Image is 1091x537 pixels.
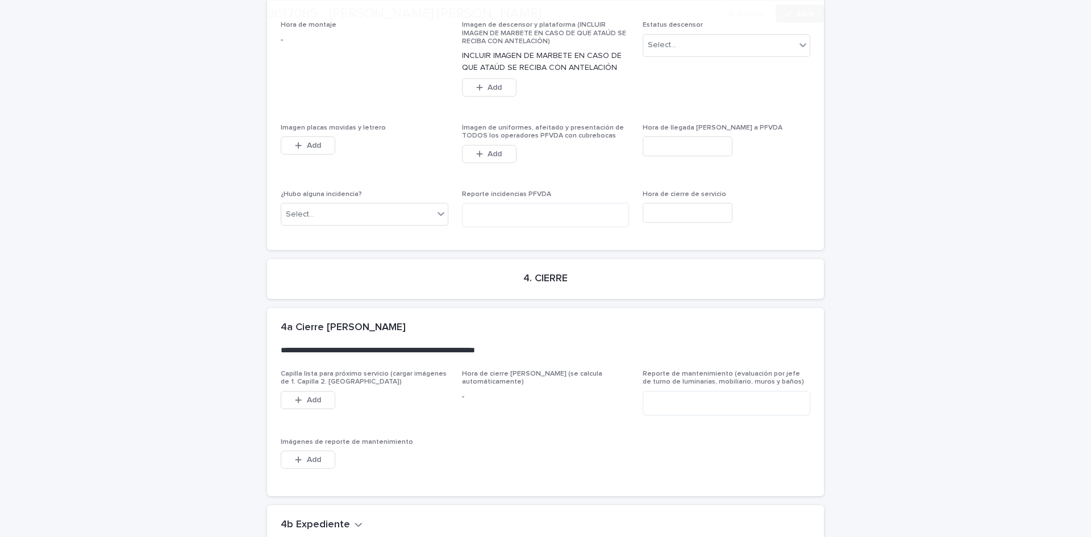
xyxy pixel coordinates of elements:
[281,451,335,469] button: Add
[643,371,804,385] span: Reporte de mantenimiento (evaluación por jefe de turno de luminarias, mobiliario, muros y baños)
[488,150,502,158] span: Add
[776,5,824,23] button: Save
[281,391,335,409] button: Add
[462,50,630,74] p: INCLUIR IMAGEN DE MARBETE EN CASO DE QUE ATAÚD SE RECIBA CON ANTELACIÓN
[719,5,773,23] button: Cancel
[307,396,321,404] span: Add
[267,6,542,22] h2: 3617085 - [PERSON_NAME] [PERSON_NAME]
[796,10,815,18] span: Save
[738,10,764,18] span: Cancel
[281,439,413,446] span: Imágenes de reporte de mantenimiento
[281,371,447,385] span: Capilla lista para próximo servicio (cargar imágenes de 1. Capilla 2. [GEOGRAPHIC_DATA])
[307,456,321,464] span: Add
[488,84,502,91] span: Add
[462,124,624,139] span: Imagen de uniformes, afeitado y presentación de TODOS los operadores PFVDA con cubrebocas
[523,273,568,285] h2: 4. CIERRE
[281,124,386,131] span: Imagen placas movidas y letrero
[281,191,362,198] span: ¿Hubo alguna incidencia?
[462,371,602,385] span: Hora de cierre [PERSON_NAME] (se calcula automáticamente)
[281,136,335,155] button: Add
[648,39,676,51] div: Select...
[462,22,626,45] span: Imagen de descensor y plataforma (INCLUIR IMAGEN DE MARBETE EN CASO DE QUE ATAÚD SE RECIBA CON AN...
[643,124,782,131] span: Hora de llegada [PERSON_NAME] a PFVDA
[643,191,726,198] span: Hora de cierre de servicio
[462,145,517,163] button: Add
[307,141,321,149] span: Add
[462,391,630,403] p: -
[281,519,350,531] h2: 4b Expediente
[462,191,551,198] span: Reporte incidencias PFVDA
[281,322,406,334] h2: 4a Cierre [PERSON_NAME]
[281,519,363,531] button: 4b Expediente
[281,34,448,46] p: -
[462,78,517,97] button: Add
[286,209,314,220] div: Select...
